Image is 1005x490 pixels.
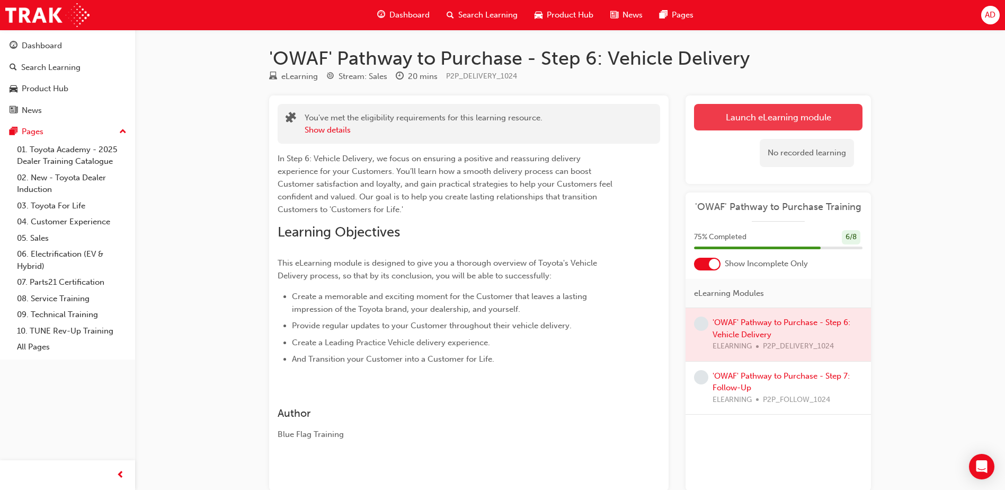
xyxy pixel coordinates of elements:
span: learningRecordVerb_NONE-icon [694,370,708,384]
div: Pages [22,126,43,138]
span: This eLearning module is designed to give you a thorough overview of Toyota's Vehicle Delivery pr... [278,258,599,281]
div: Stream: Sales [339,71,387,83]
span: guage-icon [377,8,385,22]
span: ELEARNING [713,394,752,406]
span: AD [985,9,995,21]
span: Show Incomplete Only [725,258,808,270]
div: Search Learning [21,62,81,74]
button: Pages [4,122,131,142]
a: Search Learning [4,58,131,77]
span: Create a memorable and exciting moment for the Customer that leaves a lasting impression of the T... [292,292,589,314]
div: News [22,104,42,117]
button: AD [981,6,1000,24]
span: news-icon [10,106,17,116]
a: 01. Toyota Academy - 2025 Dealer Training Catalogue [13,142,131,170]
div: 20 mins [408,71,438,83]
span: news-icon [610,8,618,22]
a: Launch eLearning module [694,104,862,130]
a: 10. TUNE Rev-Up Training [13,323,131,339]
div: eLearning [281,71,318,83]
div: Duration [396,70,438,83]
a: 'OWAF' Pathway to Purchase - Step 7: Follow-Up [713,371,850,393]
span: Pages [672,9,693,21]
h1: 'OWAF' Pathway to Purchase - Step 6: Vehicle Delivery [269,47,871,70]
span: puzzle-icon [286,113,296,125]
span: search-icon [447,8,454,22]
span: Learning resource code [446,72,517,81]
a: 'OWAF' Pathway to Purchase Training [694,201,862,213]
a: 09. Technical Training [13,307,131,323]
span: search-icon [10,63,17,73]
span: Provide regular updates to your Customer throughout their vehicle delivery. [292,321,572,330]
span: Dashboard [389,9,430,21]
div: No recorded learning [760,139,854,167]
a: 04. Customer Experience [13,214,131,230]
span: guage-icon [10,41,17,51]
a: Product Hub [4,79,131,99]
div: Dashboard [22,40,62,52]
a: Dashboard [4,36,131,56]
a: 07. Parts21 Certification [13,274,131,291]
span: up-icon [119,125,127,139]
span: News [622,9,643,21]
span: learningResourceType_ELEARNING-icon [269,72,277,82]
a: car-iconProduct Hub [526,4,602,26]
div: Product Hub [22,83,68,95]
h3: Author [278,407,622,419]
div: Stream [326,70,387,83]
span: car-icon [535,8,542,22]
div: Blue Flag Training [278,428,622,441]
div: 6 / 8 [842,230,860,244]
span: pages-icon [10,127,17,137]
span: target-icon [326,72,334,82]
a: news-iconNews [602,4,651,26]
button: Show details [305,124,351,136]
span: pages-icon [660,8,668,22]
span: clock-icon [396,72,404,82]
a: News [4,101,131,120]
a: search-iconSearch Learning [438,4,526,26]
div: Type [269,70,318,83]
img: Trak [5,3,90,27]
span: prev-icon [117,469,124,482]
button: DashboardSearch LearningProduct HubNews [4,34,131,122]
div: You've met the eligibility requirements for this learning resource. [305,112,542,136]
span: In Step 6: Vehicle Delivery, we focus on ensuring a positive and reassuring delivery experience f... [278,154,615,214]
a: 08. Service Training [13,291,131,307]
a: pages-iconPages [651,4,702,26]
span: eLearning Modules [694,287,764,300]
span: P2P_FOLLOW_1024 [763,394,830,406]
a: 05. Sales [13,230,131,247]
span: Learning Objectives [278,224,400,240]
span: Search Learning [458,9,518,21]
span: Product Hub [547,9,593,21]
span: And Transition your Customer into a Customer for Life. [292,354,494,364]
span: learningRecordVerb_NONE-icon [694,317,708,331]
span: Create a Leading Practice Vehicle delivery experience. [292,338,490,347]
a: 06. Electrification (EV & Hybrid) [13,246,131,274]
div: Open Intercom Messenger [969,454,994,479]
span: 75 % Completed [694,231,746,243]
span: car-icon [10,84,17,94]
a: All Pages [13,339,131,355]
a: 02. New - Toyota Dealer Induction [13,170,131,198]
a: 03. Toyota For Life [13,198,131,214]
a: guage-iconDashboard [369,4,438,26]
